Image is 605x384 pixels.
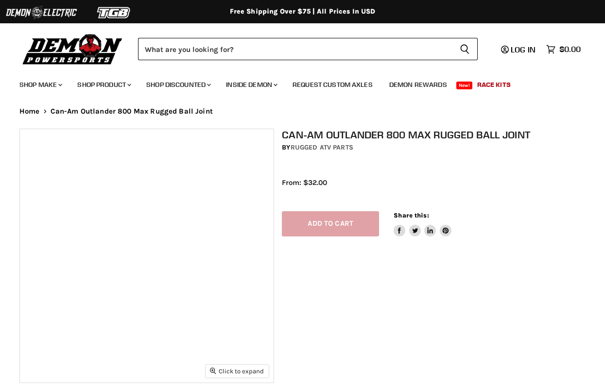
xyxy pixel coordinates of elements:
span: Can-Am Outlander 800 Max Rugged Ball Joint [51,107,213,116]
div: by [282,142,593,153]
button: Search [452,38,478,60]
span: From: $32.00 [282,178,327,187]
a: Shop Discounted [139,75,217,95]
img: TGB Logo 2 [78,3,151,22]
button: Click to expand [206,365,269,378]
img: Demon Electric Logo 2 [5,3,78,22]
a: Demon Rewards [382,75,454,95]
a: Inside Demon [219,75,283,95]
a: Race Kits [470,75,518,95]
span: Log in [511,45,536,54]
a: Rugged ATV Parts [291,143,353,151]
ul: Main menu [12,71,578,95]
form: Product [138,38,478,60]
a: Shop Product [70,75,137,95]
a: Log in [497,45,541,54]
span: $0.00 [559,45,581,54]
span: Share this: [394,212,429,219]
input: Search [138,38,452,60]
span: Click to expand [210,367,264,375]
a: Shop Make [12,75,68,95]
a: $0.00 [541,42,586,56]
aside: Share this: [394,211,451,237]
h1: Can-Am Outlander 800 Max Rugged Ball Joint [282,129,593,141]
span: New! [456,82,473,89]
a: Home [19,107,40,116]
img: Demon Powersports [19,32,126,66]
a: Request Custom Axles [285,75,380,95]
